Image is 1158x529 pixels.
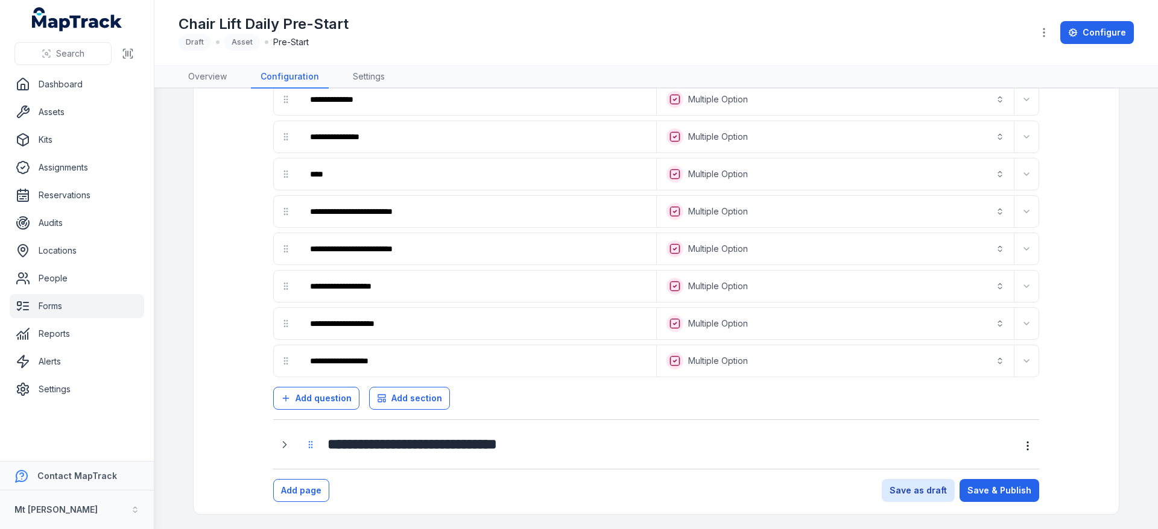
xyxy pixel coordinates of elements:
[281,319,291,328] svg: drag
[659,236,1011,262] button: Multiple Option
[273,433,296,456] button: Expand
[179,66,236,89] a: Overview
[659,161,1011,187] button: Multiple Option
[306,440,315,449] svg: drag
[224,34,260,51] div: Asset
[274,199,298,224] div: drag
[56,48,84,60] span: Search
[10,211,144,235] a: Audits
[1017,202,1036,221] button: Expand
[1017,239,1036,258] button: Expand
[10,72,144,96] a: Dashboard
[274,125,298,149] div: drag
[10,294,144,318] a: Forms
[1017,314,1036,333] button: Expand
[659,273,1011,299] button: Multiple Option
[37,471,117,481] strong: Contact MapTrack
[960,479,1039,502] button: Save & Publish
[273,36,309,48] span: Pre-Start
[281,95,291,104] svg: drag
[32,7,122,31] a: MapTrack
[10,322,144,346] a: Reports
[1016,434,1039,457] button: more-detail
[300,310,654,337] div: :r13d:-form-item-label
[274,274,298,298] div: drag
[10,128,144,152] a: Kits
[369,387,450,410] button: Add section
[882,479,955,502] button: Save as draft
[300,236,654,262] div: :r131:-form-item-label
[1017,127,1036,146] button: Expand
[300,198,654,225] div: :r12r:-form-item-label
[659,86,1011,113] button: Multiple Option
[281,207,291,216] svg: drag
[659,310,1011,337] button: Multiple Option
[300,273,654,299] div: :r137:-form-item-label
[281,169,291,179] svg: drag
[274,237,298,261] div: drag
[10,239,144,263] a: Locations
[281,356,291,366] svg: drag
[1017,351,1036,371] button: Expand
[10,183,144,207] a: Reservations
[273,479,329,502] button: Add page
[1017,277,1036,296] button: Expand
[300,86,654,113] div: :r129:-form-item-label
[281,244,291,254] svg: drag
[10,100,144,124] a: Assets
[10,155,144,180] a: Assignments
[179,14,349,34] h1: Chair Lift Daily Pre-Start
[343,66,394,89] a: Settings
[659,198,1011,225] button: Multiple Option
[281,132,291,142] svg: drag
[300,161,654,187] div: :r12l:-form-item-label
[659,124,1011,150] button: Multiple Option
[300,348,654,374] div: :r13j:-form-item-label
[1017,90,1036,109] button: Expand
[10,349,144,374] a: Alerts
[274,162,298,186] div: drag
[1060,21,1134,44] a: Configure
[273,387,359,410] button: Add question
[281,281,291,291] svg: drag
[659,348,1011,374] button: Multiple Option
[14,504,98,515] strong: Mt [PERSON_NAME]
[273,433,323,457] div: :r13p:-form-item-label
[10,266,144,290] a: People
[10,377,144,401] a: Settings
[1017,164,1036,184] button: Expand
[251,66,329,89] a: Configuration
[300,124,654,150] div: :r12f:-form-item-label
[274,349,298,373] div: drag
[391,392,442,404] span: Add section
[274,311,298,336] div: drag
[14,42,112,65] button: Search
[179,34,211,51] div: Draft
[296,392,352,404] span: Add question
[274,87,298,111] div: drag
